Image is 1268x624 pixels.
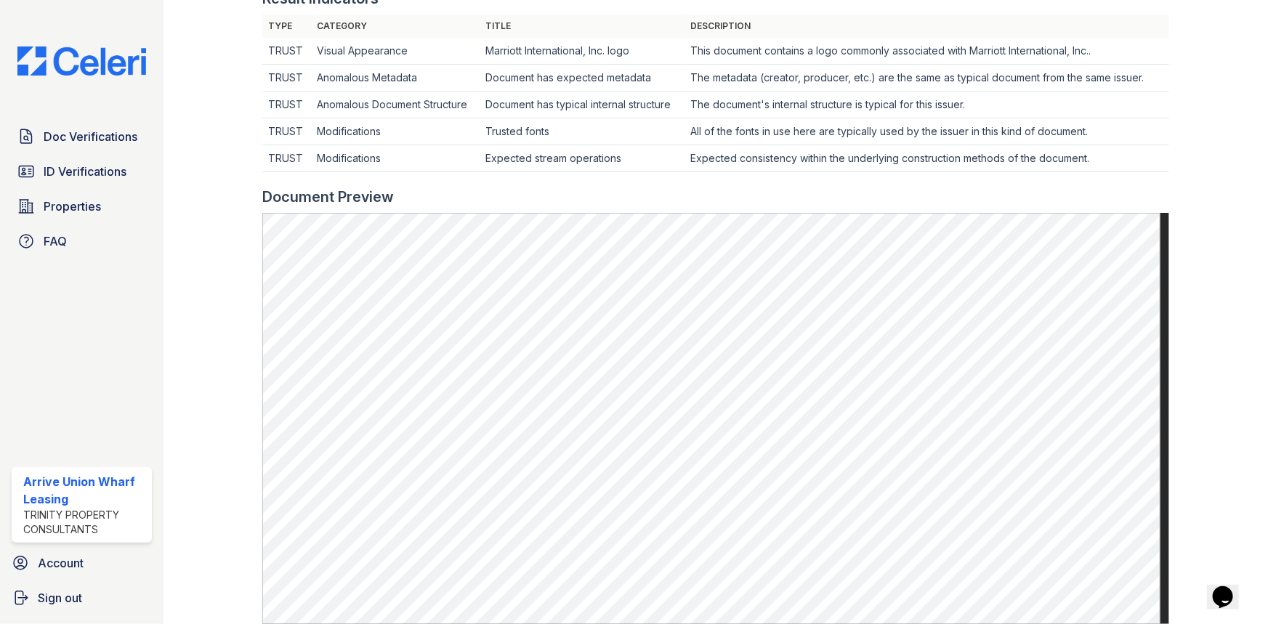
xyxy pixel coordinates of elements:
[262,118,311,145] td: TRUST
[38,589,82,607] span: Sign out
[38,554,84,572] span: Account
[6,46,158,76] img: CE_Logo_Blue-a8612792a0a2168367f1c8372b55b34899dd931a85d93a1a3d3e32e68fde9ad4.png
[685,145,1169,172] td: Expected consistency within the underlying construction methods of the document.
[23,508,146,537] div: Trinity Property Consultants
[311,65,480,92] td: Anomalous Metadata
[12,157,152,186] a: ID Verifications
[12,192,152,221] a: Properties
[685,118,1169,145] td: All of the fonts in use here are typically used by the issuer in this kind of document.
[262,187,394,207] div: Document Preview
[262,92,311,118] td: TRUST
[480,38,685,65] td: Marriott International, Inc. logo
[6,583,158,612] a: Sign out
[44,128,137,145] span: Doc Verifications
[480,65,685,92] td: Document has expected metadata
[262,15,311,38] th: Type
[685,38,1169,65] td: This document contains a logo commonly associated with Marriott International, Inc..
[262,38,311,65] td: TRUST
[685,92,1169,118] td: The document's internal structure is typical for this issuer.
[480,15,685,38] th: Title
[480,118,685,145] td: Trusted fonts
[262,145,311,172] td: TRUST
[685,65,1169,92] td: The metadata (creator, producer, etc.) are the same as typical document from the same issuer.
[311,118,480,145] td: Modifications
[685,15,1169,38] th: Description
[44,232,67,250] span: FAQ
[480,145,685,172] td: Expected stream operations
[1207,566,1253,609] iframe: chat widget
[23,473,146,508] div: Arrive Union Wharf Leasing
[44,198,101,215] span: Properties
[311,92,480,118] td: Anomalous Document Structure
[262,65,311,92] td: TRUST
[311,15,480,38] th: Category
[480,92,685,118] td: Document has typical internal structure
[6,548,158,578] a: Account
[311,145,480,172] td: Modifications
[311,38,480,65] td: Visual Appearance
[12,122,152,151] a: Doc Verifications
[12,227,152,256] a: FAQ
[44,163,126,180] span: ID Verifications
